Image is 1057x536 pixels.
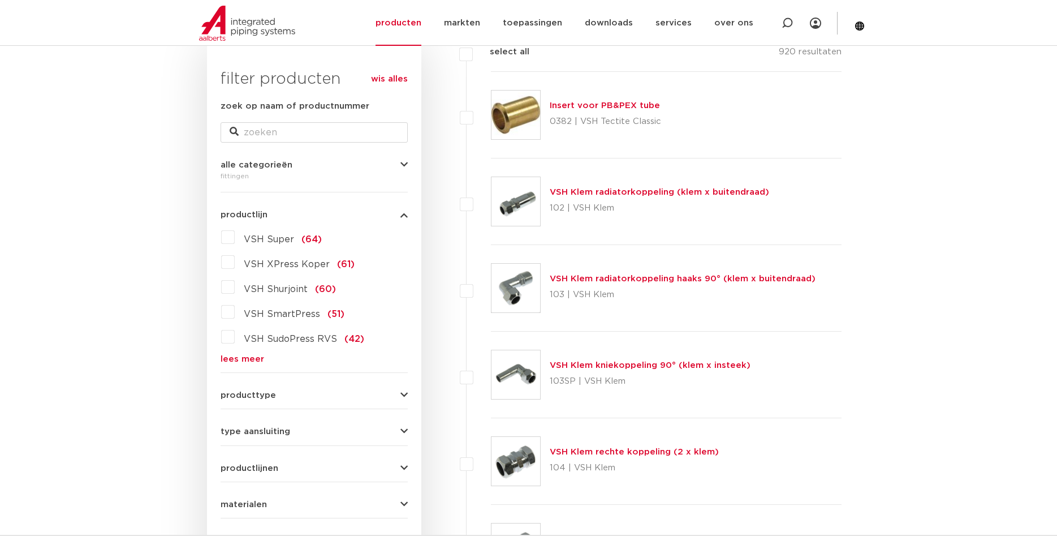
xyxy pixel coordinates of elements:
[221,500,408,509] button: materialen
[221,68,408,91] h3: filter producten
[550,113,661,131] p: 0382 | VSH Tectite Classic
[221,464,278,473] span: productlijnen
[550,372,750,391] p: 103SP | VSH Klem
[244,285,308,294] span: VSH Shurjoint
[491,350,540,399] img: Thumbnail for VSH Klem kniekoppeling 90° (klem x insteek)
[221,427,290,436] span: type aansluiting
[491,177,540,226] img: Thumbnail for VSH Klem radiatorkoppeling (klem x buitendraad)
[371,72,408,86] a: wis alles
[550,275,816,283] a: VSH Klem radiatorkoppeling haaks 90° (klem x buitendraad)
[244,235,294,244] span: VSH Super
[550,101,660,110] a: Insert voor PB&PEX tube
[221,100,369,113] label: zoek op naam of productnummer
[315,285,336,294] span: (60)
[337,260,355,269] span: (61)
[779,45,842,63] p: 920 resultaten
[221,464,408,473] button: productlijnen
[221,122,408,143] input: zoeken
[221,211,408,219] button: productlijn
[550,361,750,370] a: VSH Klem kniekoppeling 90° (klem x insteek)
[244,335,337,344] span: VSH SudoPress RVS
[221,391,276,400] span: producttype
[301,235,322,244] span: (64)
[244,260,330,269] span: VSH XPress Koper
[221,161,408,169] button: alle categorieën
[473,45,529,59] label: select all
[327,310,344,319] span: (51)
[221,427,408,436] button: type aansluiting
[221,355,408,363] a: lees meer
[221,211,268,219] span: productlijn
[550,448,719,456] a: VSH Klem rechte koppeling (2 x klem)
[550,459,719,477] p: 104 | VSH Klem
[221,391,408,400] button: producttype
[550,286,816,304] p: 103 | VSH Klem
[221,500,267,509] span: materialen
[491,91,540,139] img: Thumbnail for Insert voor PB&PEX tube
[550,199,769,217] p: 102 | VSH Klem
[491,264,540,312] img: Thumbnail for VSH Klem radiatorkoppeling haaks 90° (klem x buitendraad)
[244,310,320,319] span: VSH SmartPress
[491,437,540,486] img: Thumbnail for VSH Klem rechte koppeling (2 x klem)
[550,188,769,196] a: VSH Klem radiatorkoppeling (klem x buitendraad)
[344,335,364,344] span: (42)
[221,169,408,183] div: fittingen
[221,161,292,169] span: alle categorieën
